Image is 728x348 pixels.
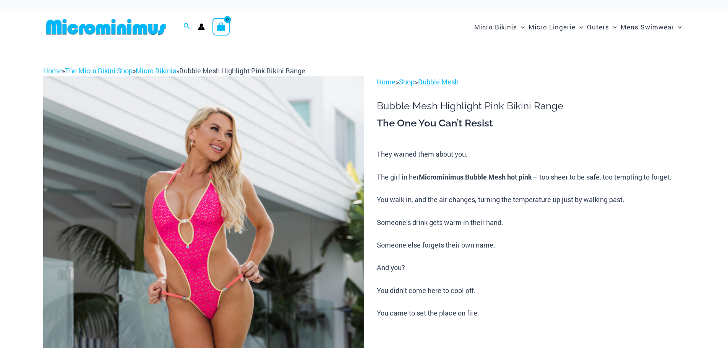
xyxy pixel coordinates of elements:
span: Menu Toggle [674,17,682,37]
span: Bubble Mesh Highlight Pink Bikini Range [179,66,305,75]
p: > > [377,76,685,88]
a: Home [377,77,396,86]
p: They warned them about you. The girl in her — too sheer to be safe, too tempting to forget. You w... [377,149,685,319]
b: Microminimus Bubble Mesh hot pink [419,172,532,181]
h3: The One You Can’t Resist [377,117,685,130]
a: Micro Bikinis [136,66,176,75]
a: The Micro Bikini Shop [65,66,133,75]
span: Menu Toggle [517,17,525,37]
a: Shop [399,77,415,86]
a: Micro LingerieMenu ToggleMenu Toggle [527,15,585,39]
span: Micro Lingerie [529,17,576,37]
span: Micro Bikinis [474,17,517,37]
span: Outers [587,17,609,37]
nav: Site Navigation [471,14,685,40]
a: Home [43,66,62,75]
span: Mens Swimwear [621,17,674,37]
span: » » » [43,66,305,75]
a: Micro BikinisMenu ToggleMenu Toggle [472,15,527,39]
span: Menu Toggle [609,17,617,37]
a: Search icon link [183,22,190,32]
a: Mens SwimwearMenu ToggleMenu Toggle [619,15,684,39]
h1: Bubble Mesh Highlight Pink Bikini Range [377,100,685,112]
a: View Shopping Cart, empty [212,18,230,36]
span: Menu Toggle [576,17,583,37]
img: MM SHOP LOGO FLAT [43,18,169,36]
a: Account icon link [198,23,205,30]
a: OutersMenu ToggleMenu Toggle [585,15,619,39]
a: Bubble Mesh [418,77,459,86]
